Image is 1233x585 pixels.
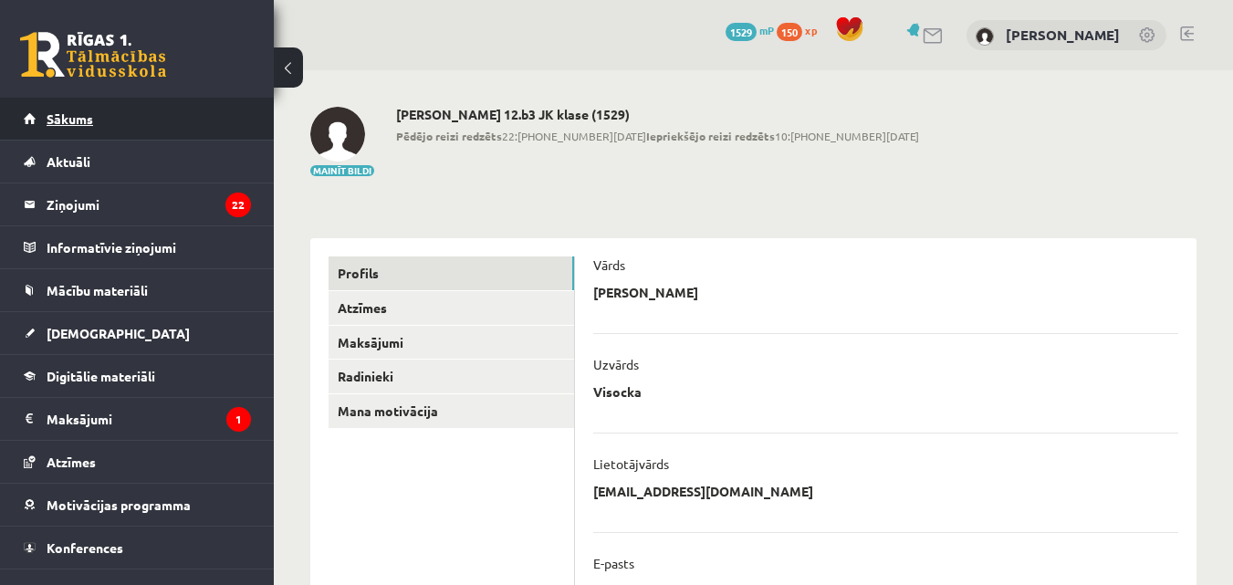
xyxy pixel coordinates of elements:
legend: Ziņojumi [47,183,251,225]
span: Konferences [47,539,123,556]
img: Roberta Visocka [310,107,365,162]
a: Radinieki [329,360,574,393]
a: Atzīmes [24,441,251,483]
p: [EMAIL_ADDRESS][DOMAIN_NAME] [593,483,813,499]
p: Vārds [593,256,625,273]
span: 1529 [726,23,757,41]
a: Maksājumi [329,326,574,360]
b: Pēdējo reizi redzēts [396,129,502,143]
p: [PERSON_NAME] [593,284,698,300]
button: Mainīt bildi [310,165,374,176]
a: Digitālie materiāli [24,355,251,397]
a: Mana motivācija [329,394,574,428]
span: 22:[PHONE_NUMBER][DATE] 10:[PHONE_NUMBER][DATE] [396,128,919,144]
a: [DEMOGRAPHIC_DATA] [24,312,251,354]
span: Motivācijas programma [47,496,191,513]
a: Motivācijas programma [24,484,251,526]
b: Iepriekšējo reizi redzēts [646,129,775,143]
a: Mācību materiāli [24,269,251,311]
a: Konferences [24,527,251,569]
a: 1529 mP [726,23,774,37]
p: Lietotājvārds [593,455,669,472]
img: Roberta Visocka [976,27,994,46]
a: Atzīmes [329,291,574,325]
a: Ziņojumi22 [24,183,251,225]
p: Visocka [593,383,642,400]
legend: Informatīvie ziņojumi [47,226,251,268]
span: [DEMOGRAPHIC_DATA] [47,325,190,341]
a: 150 xp [777,23,826,37]
h2: [PERSON_NAME] 12.b3 JK klase (1529) [396,107,919,122]
span: 150 [777,23,802,41]
span: Digitālie materiāli [47,368,155,384]
span: Atzīmes [47,454,96,470]
legend: Maksājumi [47,398,251,440]
a: Aktuāli [24,141,251,183]
p: E-pasts [593,555,634,571]
span: Mācību materiāli [47,282,148,298]
a: Sākums [24,98,251,140]
a: Profils [329,256,574,290]
a: Maksājumi1 [24,398,251,440]
i: 22 [225,193,251,217]
span: Sākums [47,110,93,127]
span: xp [805,23,817,37]
i: 1 [226,407,251,432]
span: Aktuāli [47,153,90,170]
a: Informatīvie ziņojumi [24,226,251,268]
span: mP [759,23,774,37]
p: Uzvārds [593,356,639,372]
a: [PERSON_NAME] [1006,26,1120,44]
a: Rīgas 1. Tālmācības vidusskola [20,32,166,78]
